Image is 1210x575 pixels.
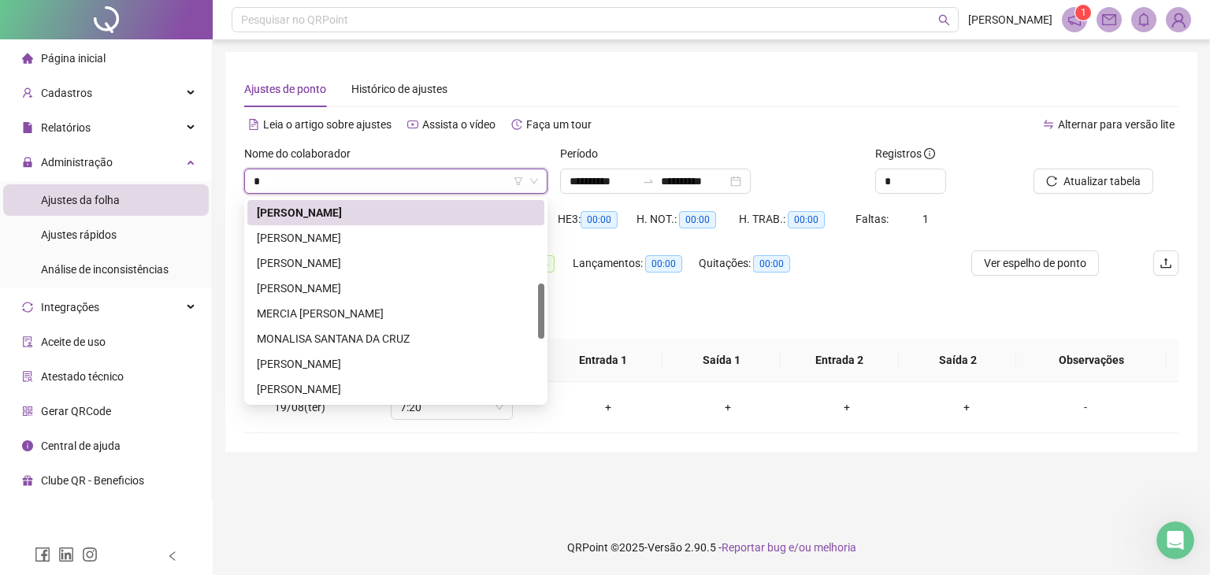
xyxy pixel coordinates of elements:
span: Atualizar tabela [1063,172,1141,190]
span: 1 [1081,7,1086,18]
span: file [22,122,33,133]
span: 00:00 [753,255,790,273]
img: 91474 [1167,8,1190,32]
div: MONALISA SANTANA DA CRUZ [257,330,535,347]
span: Atestado técnico [41,370,124,383]
span: 19/08(ter) [274,401,325,414]
div: MONA NOVAIS ALEXANDRE [247,351,544,377]
span: Relatórios [41,121,91,134]
span: 00:00 [645,255,682,273]
span: Cadastros [41,87,92,99]
span: gift [22,475,33,486]
div: MONALISA SANTANA DA CRUZ [247,326,544,351]
span: Aceite de uso [41,336,106,348]
div: [PERSON_NAME] [257,280,535,297]
span: 00:00 [581,211,618,228]
span: 00:00 [788,211,825,228]
span: linkedin [58,547,74,562]
span: Página inicial [41,52,106,65]
th: Observações [1016,339,1167,382]
label: Período [560,145,608,162]
span: filter [514,176,523,186]
span: Central de ajuda [41,440,121,452]
button: Atualizar tabela [1034,169,1153,194]
span: 7:20 [400,395,503,419]
button: Ver espelho de ponto [971,250,1099,276]
span: Integrações [41,301,99,313]
div: + [681,399,775,416]
span: Observações [1029,351,1154,369]
span: Assista o vídeo [422,118,496,131]
span: down [529,176,539,186]
th: Entrada 1 [544,339,663,382]
span: left [167,551,178,562]
div: + [919,399,1014,416]
span: 1 [922,213,929,225]
span: home [22,53,33,64]
span: audit [22,336,33,347]
div: [PERSON_NAME] [257,355,535,373]
span: Administração [41,156,113,169]
div: [PERSON_NAME] [257,380,535,398]
span: instagram [82,547,98,562]
span: Análise de inconsistências [41,263,169,276]
span: file-text [248,119,259,130]
th: Saída 1 [663,339,781,382]
div: Lançamentos: [573,254,699,273]
span: Histórico de ajustes [351,83,447,95]
span: lock [22,157,33,168]
div: MATHEUS BRITO PEREIRA [247,276,544,301]
div: MERCIA [PERSON_NAME] [257,305,535,322]
span: info-circle [22,440,33,451]
span: facebook [35,547,50,562]
span: Clube QR - Beneficios [41,474,144,487]
span: bell [1137,13,1151,27]
div: NERIVALDO SILVA MOURA [247,377,544,402]
sup: 1 [1075,5,1091,20]
span: Ajustes rápidos [41,228,117,241]
span: Faltas: [856,213,891,225]
span: 00:00 [679,211,716,228]
span: Reportar bug e/ou melhoria [722,541,856,554]
span: Faça um tour [526,118,592,131]
th: Entrada 2 [781,339,899,382]
iframe: Intercom live chat [1156,521,1194,559]
div: - [1039,399,1132,416]
span: Ajustes da folha [41,194,120,206]
span: Versão [648,541,682,554]
span: sync [22,302,33,313]
span: swap [1043,119,1054,130]
span: swap-right [642,175,655,187]
div: [PERSON_NAME] [257,254,535,272]
div: H. NOT.: [637,210,739,228]
div: H. TRAB.: [739,210,856,228]
div: + [800,399,894,416]
label: Nome do colaborador [244,145,361,162]
span: solution [22,371,33,382]
div: MERCIA VERONICA SANTOS CRUZ [247,301,544,326]
span: [PERSON_NAME] [968,11,1052,28]
div: [PERSON_NAME] [257,204,535,221]
th: Saída 2 [899,339,1017,382]
span: reload [1046,176,1057,187]
div: HE 3: [558,210,637,228]
span: Ver espelho de ponto [984,254,1086,272]
div: Quitações: [699,254,815,273]
span: youtube [407,119,418,130]
span: history [511,119,522,130]
span: user-add [22,87,33,98]
span: Registros [875,145,935,162]
span: to [642,175,655,187]
span: notification [1067,13,1082,27]
span: Ajustes de ponto [244,83,326,95]
span: upload [1160,257,1172,269]
span: info-circle [924,148,935,159]
span: Alternar para versão lite [1058,118,1175,131]
div: + [561,399,655,416]
span: mail [1102,13,1116,27]
div: MATEUS NAPOLEÃO SOUZA SILVA [247,250,544,276]
span: Leia o artigo sobre ajustes [263,118,392,131]
span: search [938,14,950,26]
footer: QRPoint © 2025 - 2.90.5 - [213,520,1210,575]
div: MARIA JOSE DE LIMA GOMES [247,200,544,225]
